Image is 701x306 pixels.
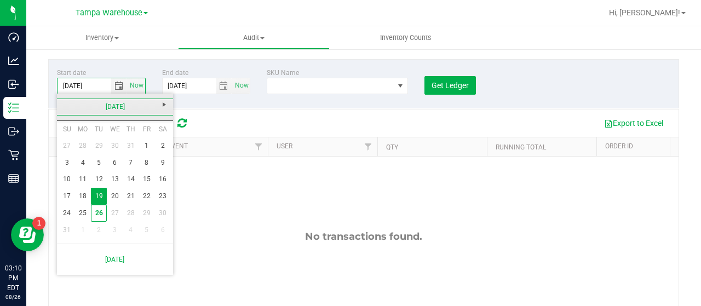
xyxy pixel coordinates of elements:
[8,126,19,137] inline-svg: Outbound
[365,33,446,43] span: Inventory Counts
[107,137,123,154] a: 30
[167,142,188,150] a: Event
[127,78,145,94] span: select
[8,55,19,66] inline-svg: Analytics
[57,69,86,77] span: Start date
[123,188,139,205] a: 21
[155,188,171,205] a: 23
[155,121,171,137] th: Saturday
[232,78,251,94] span: Set Current date
[49,230,679,243] div: No transactions found.
[91,154,107,171] a: 5
[8,32,19,43] inline-svg: Dashboard
[107,188,123,205] a: 20
[139,121,154,137] th: Friday
[91,137,107,154] a: 29
[155,171,171,188] a: 16
[179,33,329,43] span: Audit
[123,137,139,154] a: 31
[424,76,476,95] button: Get Ledger
[232,78,250,94] span: select
[386,143,398,151] a: Qty
[59,171,75,188] a: 10
[5,293,21,301] p: 08/26
[330,26,481,49] a: Inventory Counts
[597,114,670,132] button: Export to Excel
[107,171,123,188] a: 13
[75,205,91,222] a: 25
[57,96,74,113] a: Previous
[250,137,268,156] a: Filter
[267,78,408,94] span: NO DATA FOUND
[32,217,45,230] iframe: Resource center unread badge
[26,33,178,43] span: Inventory
[123,121,139,137] th: Thursday
[5,263,21,293] p: 03:10 PM EDT
[26,26,178,49] a: Inventory
[139,154,154,171] a: 8
[107,121,123,137] th: Wednesday
[277,142,292,150] a: User
[8,79,19,90] inline-svg: Inbound
[59,137,75,154] a: 27
[162,69,188,77] span: End date
[75,171,91,188] a: 11
[605,142,633,150] a: Order ID
[91,188,107,205] td: Current focused date is Tuesday, August 19, 2025
[155,137,171,154] a: 2
[11,218,44,251] iframe: Resource center
[59,188,75,205] a: 17
[432,81,469,90] span: Get Ledger
[139,188,154,205] a: 22
[75,154,91,171] a: 4
[91,171,107,188] a: 12
[59,205,75,222] a: 24
[156,96,173,113] a: Next
[139,137,154,154] a: 1
[75,188,91,205] a: 18
[496,143,546,151] a: Running Total
[609,8,680,17] span: Hi, [PERSON_NAME]!
[155,154,171,171] a: 9
[91,121,107,137] th: Tuesday
[59,121,75,137] th: Sunday
[59,154,75,171] a: 3
[8,102,19,113] inline-svg: Inventory
[56,99,174,116] a: [DATE]
[75,137,91,154] a: 28
[359,137,377,156] a: Filter
[127,78,146,94] span: Set Current date
[91,205,107,222] a: 26
[107,154,123,171] a: 6
[123,154,139,171] a: 7
[123,171,139,188] a: 14
[139,171,154,188] a: 15
[8,149,19,160] inline-svg: Retail
[216,78,232,94] span: select
[76,8,142,18] span: Tampa Warehouse
[111,78,127,94] span: select
[8,173,19,184] inline-svg: Reports
[75,121,91,137] th: Monday
[91,188,107,205] a: 19
[267,69,299,77] span: SKU Name
[63,249,167,271] a: [DATE]
[178,26,330,49] a: Audit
